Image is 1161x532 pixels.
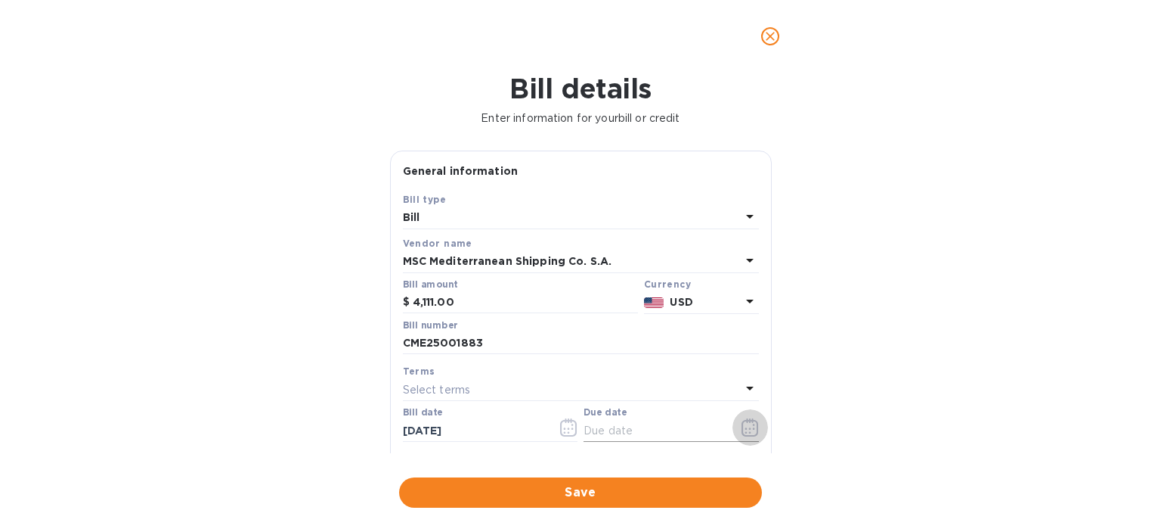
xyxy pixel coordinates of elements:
[12,110,1149,126] p: Enter information for your bill or credit
[403,419,546,442] input: Select date
[403,332,759,355] input: Enter bill number
[403,211,420,223] b: Bill
[403,382,471,398] p: Select terms
[403,255,612,267] b: MSC Mediterranean Shipping Co. S.A.
[403,291,413,314] div: $
[403,409,443,418] label: Bill date
[411,484,750,502] span: Save
[584,409,627,418] label: Due date
[403,238,472,249] b: Vendor name
[403,321,457,330] label: Bill number
[670,296,692,308] b: USD
[399,478,762,508] button: Save
[403,165,519,177] b: General information
[403,280,457,289] label: Bill amount
[403,194,447,205] b: Bill type
[584,419,726,442] input: Due date
[403,366,435,377] b: Terms
[403,453,467,465] b: G/L account
[644,297,664,308] img: USD
[752,18,788,54] button: close
[413,291,638,314] input: $ Enter bill amount
[644,278,691,290] b: Currency
[12,73,1149,104] h1: Bill details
